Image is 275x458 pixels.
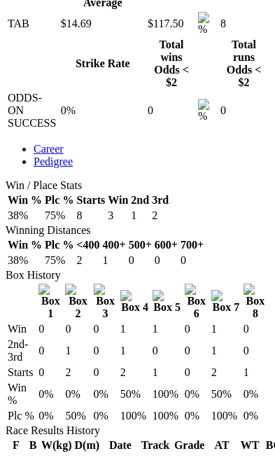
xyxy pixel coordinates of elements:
td: 0 [38,366,63,380]
td: 0 [38,338,63,364]
td: 0% [38,409,63,423]
td: 0 [243,322,268,336]
td: 0 [243,338,268,364]
td: 0 [93,322,118,336]
td: 0% [60,91,146,130]
th: <400 [76,238,100,252]
img: % [198,12,218,36]
td: 0% [93,381,118,408]
th: Total wins Odds < $2 [147,38,196,90]
td: 1 [120,338,150,364]
th: 600+ [154,238,178,252]
div: Race Results History [6,424,269,437]
th: Strike Rate [60,38,146,90]
div: Win / Place Stats [6,179,269,192]
img: Box 1 [38,284,62,320]
th: B [27,438,39,452]
td: 1 [102,254,127,268]
th: 3rd [151,193,169,207]
td: 0 [128,254,153,268]
td: 0 [184,338,209,364]
td: Win % [7,381,36,408]
td: 0% [243,409,268,423]
img: Box 2 [65,284,90,320]
a: Career [34,143,64,155]
td: 2 [151,209,169,223]
td: 1 [64,338,91,364]
td: 1 [243,366,268,380]
td: 0% [184,409,209,423]
td: Win [7,322,36,336]
th: W(kg) [41,438,73,452]
td: 1 [211,322,241,336]
td: 0 [93,338,118,364]
img: Box 4 [120,290,150,314]
img: Box 6 [185,284,209,320]
td: 0 [38,322,63,336]
td: 0 [184,322,209,336]
td: 50% [211,381,241,408]
td: 0 [184,366,209,380]
img: Box 5 [153,290,182,314]
td: 0 [152,338,183,364]
td: 2nd-3rd [7,338,36,364]
td: 100% [211,409,241,423]
th: 500+ [128,238,153,252]
th: Total runs Odds < $2 [220,38,268,90]
td: 8 [76,209,106,223]
td: ODDS-ON SUCCESS [7,91,59,130]
th: Grade [171,438,207,452]
td: 38% [7,254,43,268]
th: 700+ [180,238,204,252]
td: 0% [38,381,63,408]
td: 100% [152,381,183,408]
th: WT [237,438,263,452]
div: Winning Distances [6,224,269,237]
td: 100% [120,409,150,423]
td: 8 [220,11,268,36]
th: Win [107,193,129,207]
td: $14.69 [60,11,146,36]
td: 2 [64,366,91,380]
th: Starts [76,193,106,207]
td: 100% [152,409,183,423]
a: Pedigree [34,155,73,167]
td: 0% [93,409,118,423]
td: 38% [7,209,43,223]
div: Box History [6,269,269,282]
th: AT [209,438,235,452]
img: Box 8 [244,284,267,320]
td: 50% [64,409,91,423]
td: 2 [120,366,150,380]
td: 0 [180,254,204,268]
td: 1 [211,338,241,364]
td: Plc % [7,409,36,423]
td: 0% [64,381,91,408]
td: 1 [130,209,150,223]
th: Plc % [44,238,74,252]
img: % [198,99,218,123]
td: $117.50 [147,11,196,36]
td: 0 [154,254,178,268]
th: Win % [7,193,43,207]
th: 400+ [102,238,127,252]
th: F [7,438,25,452]
th: Date [101,438,139,452]
td: 75% [44,209,74,223]
td: 1 [120,322,150,336]
td: 1 [152,366,183,380]
th: Plc % [44,193,74,207]
td: Starts [7,366,36,380]
td: 2 [211,366,241,380]
th: Track [141,438,171,452]
img: Box 3 [94,284,118,320]
td: 75% [44,254,74,268]
td: 0 [64,322,91,336]
td: 0 [93,366,118,380]
td: 0 [147,91,196,130]
td: TAB [7,11,59,36]
td: 0% [184,381,209,408]
td: 50% [120,381,150,408]
th: D(m) [74,438,101,452]
td: 1 [152,322,183,336]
